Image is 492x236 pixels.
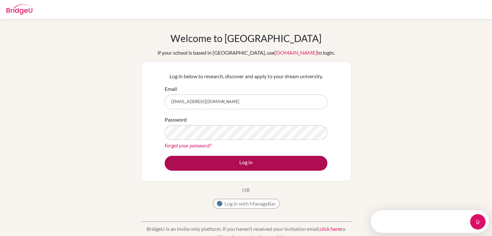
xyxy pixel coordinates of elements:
iframe: Intercom live chat [470,214,486,230]
label: Email [165,85,177,93]
a: Forgot your password? [165,142,211,148]
div: Open Intercom Messenger [3,3,125,20]
label: Password [165,116,187,123]
a: [DOMAIN_NAME] [275,49,317,56]
iframe: Intercom live chat discovery launcher [371,210,489,233]
img: Bridge-U [6,4,32,15]
button: Log in with ManageBac [213,199,279,209]
a: click here [320,226,341,232]
div: Need help? [7,5,106,11]
p: OR [242,186,250,194]
h1: Welcome to [GEOGRAPHIC_DATA] [170,32,322,44]
div: The team typically replies in a few minutes. [7,11,106,17]
button: Log in [165,156,327,171]
p: Log in below to research, discover and apply to your dream university. [165,72,327,80]
div: If your school is based in [GEOGRAPHIC_DATA], use to login. [158,49,335,57]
